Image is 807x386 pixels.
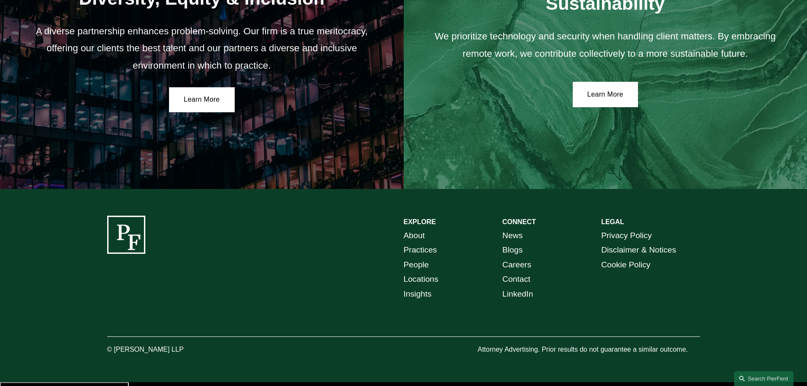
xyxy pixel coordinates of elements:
a: Search this site [734,371,793,386]
a: People [404,258,429,272]
p: We prioritize technology and security when handling client matters. By embracing remote work, we ... [428,28,783,62]
strong: CONNECT [502,218,536,225]
a: Careers [502,258,531,272]
a: Locations [404,272,438,287]
a: Learn More [573,82,638,107]
a: Contact [502,272,530,287]
a: About [404,228,425,243]
strong: LEGAL [601,218,624,225]
a: Disclaimer & Notices [601,243,676,258]
a: Learn More [169,87,235,113]
p: Attorney Advertising. Prior results do not guarantee a similar outcome. [477,344,700,356]
a: News [502,228,523,243]
a: Insights [404,287,432,302]
a: Practices [404,243,437,258]
strong: EXPLORE [404,218,436,225]
p: © [PERSON_NAME] LLP [107,344,231,356]
a: LinkedIn [502,287,533,302]
a: Blogs [502,243,523,258]
p: A diverse partnership enhances problem-solving. Our firm is a true meritocracy, offering our clie... [24,23,379,74]
a: Cookie Policy [601,258,650,272]
a: Privacy Policy [601,228,652,243]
